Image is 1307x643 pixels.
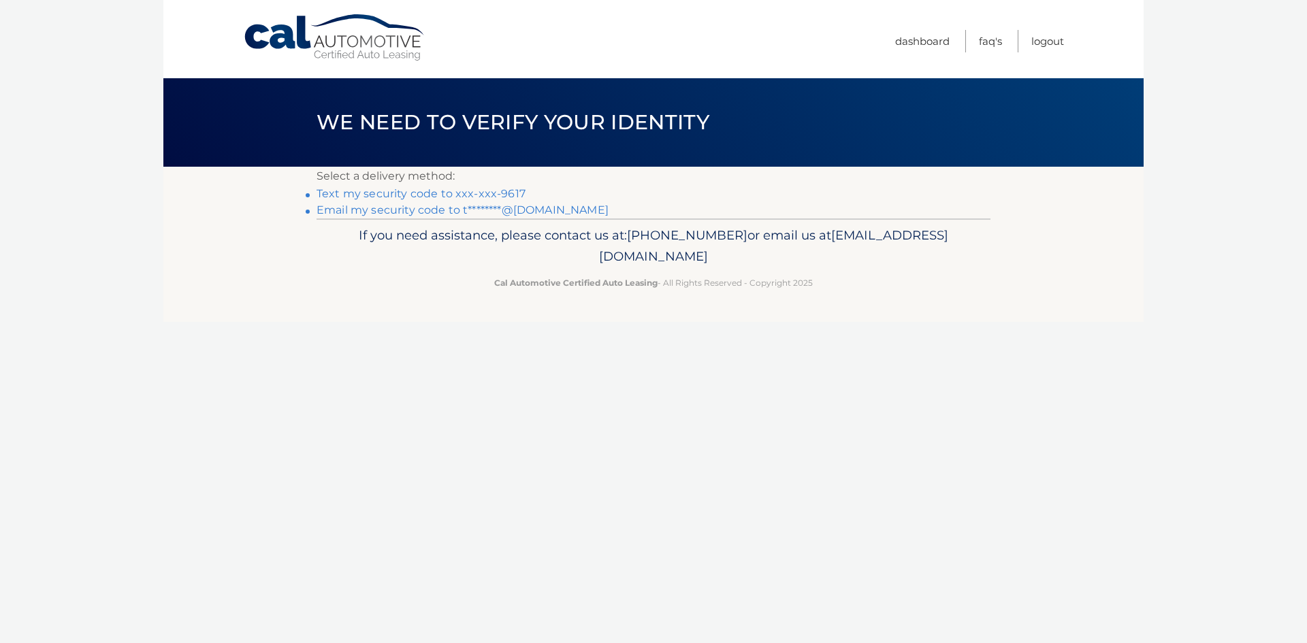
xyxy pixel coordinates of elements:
[243,14,427,62] a: Cal Automotive
[317,203,609,216] a: Email my security code to t********@[DOMAIN_NAME]
[979,30,1002,52] a: FAQ's
[494,278,658,288] strong: Cal Automotive Certified Auto Leasing
[317,187,526,200] a: Text my security code to xxx-xxx-9617
[317,110,709,135] span: We need to verify your identity
[317,167,990,186] p: Select a delivery method:
[895,30,950,52] a: Dashboard
[325,225,982,268] p: If you need assistance, please contact us at: or email us at
[627,227,747,243] span: [PHONE_NUMBER]
[1031,30,1064,52] a: Logout
[325,276,982,290] p: - All Rights Reserved - Copyright 2025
